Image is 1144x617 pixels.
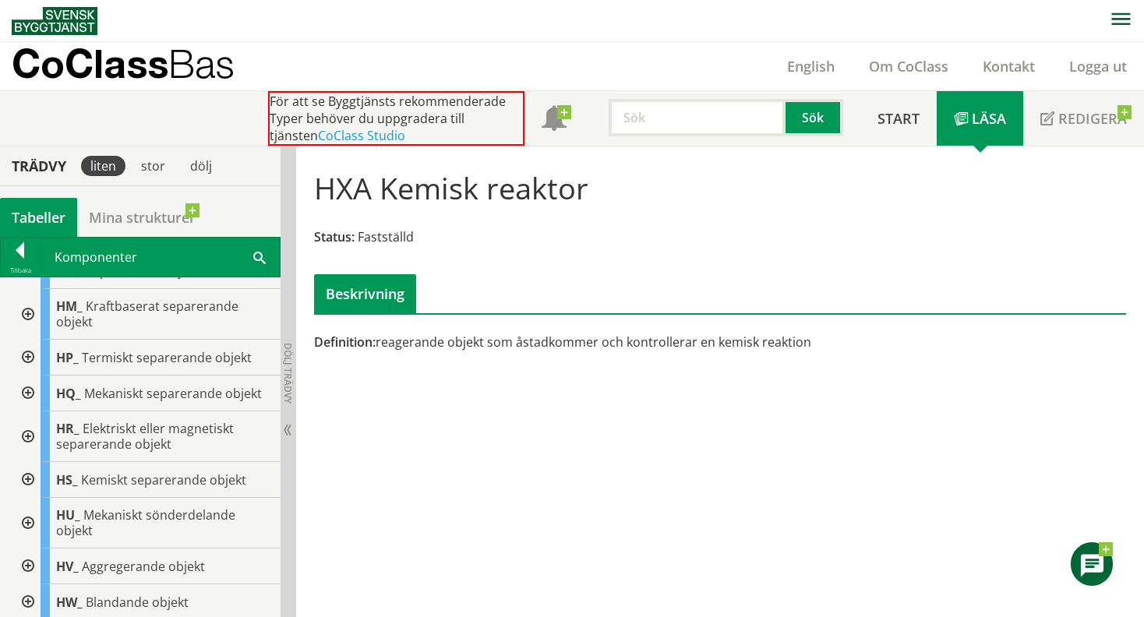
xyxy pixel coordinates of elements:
span: HS_ [56,471,78,488]
span: Start [877,109,920,128]
img: Svensk Byggtjänst [12,7,97,35]
div: Tillbaka [1,264,40,277]
div: Beskrivning [314,274,416,313]
a: Kontakt [966,57,1052,76]
div: Gå till informationssidan för CoClass Studio [12,375,281,411]
div: reagerande objekt som åstadkommer och kontrollerar en kemisk reaktion [314,333,849,351]
span: HW_ [56,594,83,611]
input: Sök [609,99,786,136]
span: HU_ [56,506,80,524]
div: Komponenter [41,238,280,277]
div: Trädvy [3,157,75,175]
span: Aggregerande objekt [82,558,205,575]
span: Termiskt separerande objekt [82,349,252,366]
a: CoClassBas [12,42,268,90]
div: För att se Byggtjänsts rekommenderade Typer behöver du uppgradera till tjänsten [268,91,524,146]
div: stor [132,156,175,176]
p: CoClass [12,55,235,72]
a: Redigera [1023,91,1144,146]
h1: HXA Kemisk reaktor [314,171,588,205]
span: Sök i tabellen [253,249,266,265]
span: Notifikationer [542,108,567,132]
span: Redigera [1058,109,1127,128]
span: Mekaniskt sönderdelande objekt [56,506,235,539]
a: Logga ut [1052,57,1144,76]
div: Gå till informationssidan för CoClass Studio [12,340,281,375]
span: Fastställd [358,228,414,245]
span: HP_ [56,349,79,366]
a: Läsa [937,91,1023,146]
span: Mekaniskt separerande objekt [84,385,262,402]
span: Dölj trädvy [281,343,295,404]
div: Gå till informationssidan för CoClass Studio [12,411,281,462]
span: Blandande objekt [86,594,189,611]
span: Elektriskt eller magnetiskt separerande objekt [56,420,234,453]
span: Bas [168,41,235,86]
a: Om CoClass [852,57,966,76]
span: HQ_ [56,385,81,402]
span: HV_ [56,558,79,575]
span: Kemiskt separerande objekt [81,471,246,488]
span: Definition: [314,333,376,351]
span: Kraftbaserat separerande objekt [56,298,238,330]
div: Gå till informationssidan för CoClass Studio [12,498,281,548]
div: dölj [181,156,221,176]
div: liten [81,156,125,176]
div: Gå till informationssidan för CoClass Studio [12,548,281,584]
div: Gå till informationssidan för CoClass Studio [12,462,281,498]
span: HM_ [56,298,83,315]
button: Sök [786,99,843,136]
span: HR_ [56,420,79,437]
a: Start [860,91,937,146]
a: English [770,57,852,76]
div: Gå till informationssidan för CoClass Studio [12,289,281,340]
span: Läsa [972,109,1006,128]
a: CoClass Studio [318,127,405,144]
a: Mina strukturer [77,198,207,237]
span: Status: [314,228,355,245]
